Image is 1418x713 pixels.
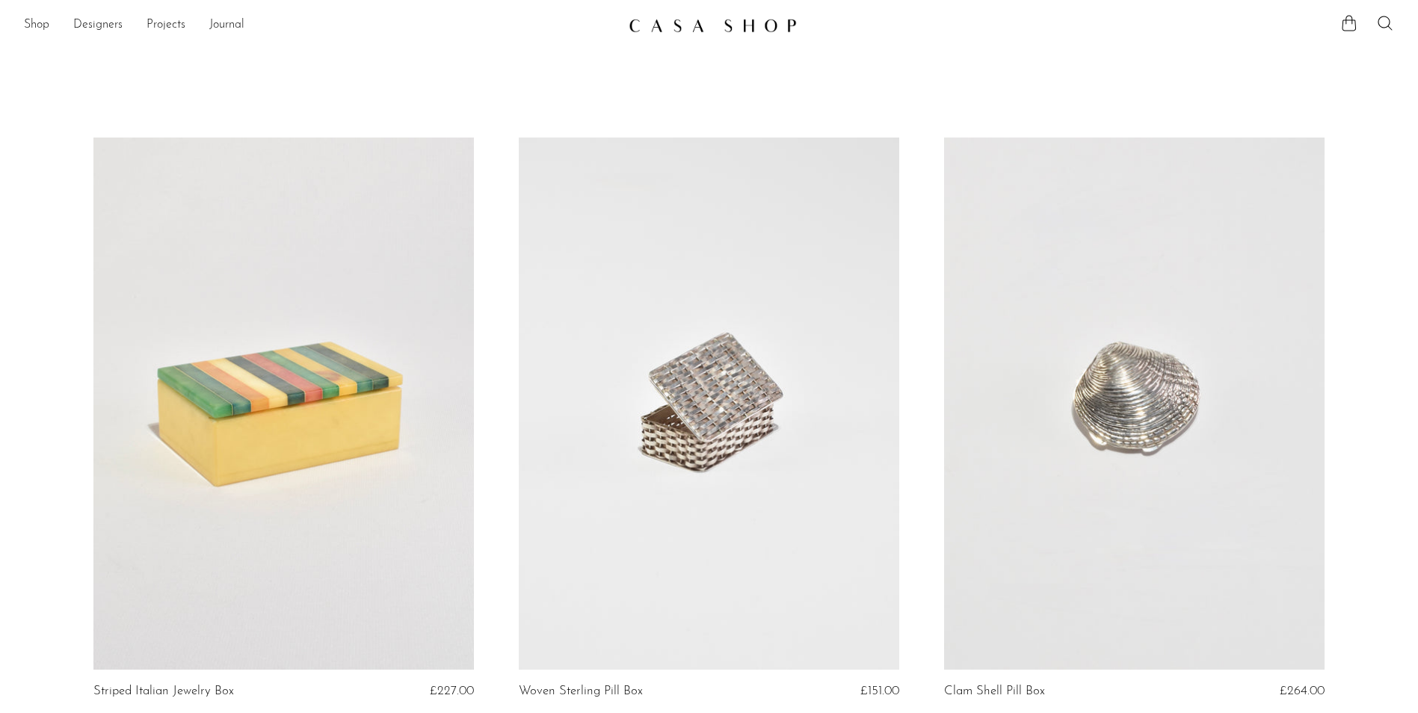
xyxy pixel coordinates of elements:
ul: NEW HEADER MENU [24,13,617,38]
nav: Desktop navigation [24,13,617,38]
a: Woven Sterling Pill Box [519,685,643,698]
a: Clam Shell Pill Box [944,685,1045,698]
a: Shop [24,16,49,35]
a: Designers [73,16,123,35]
span: £227.00 [430,685,474,697]
span: £151.00 [860,685,899,697]
a: Projects [147,16,185,35]
a: Striped Italian Jewelry Box [93,685,234,698]
span: £264.00 [1280,685,1325,697]
a: Journal [209,16,244,35]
